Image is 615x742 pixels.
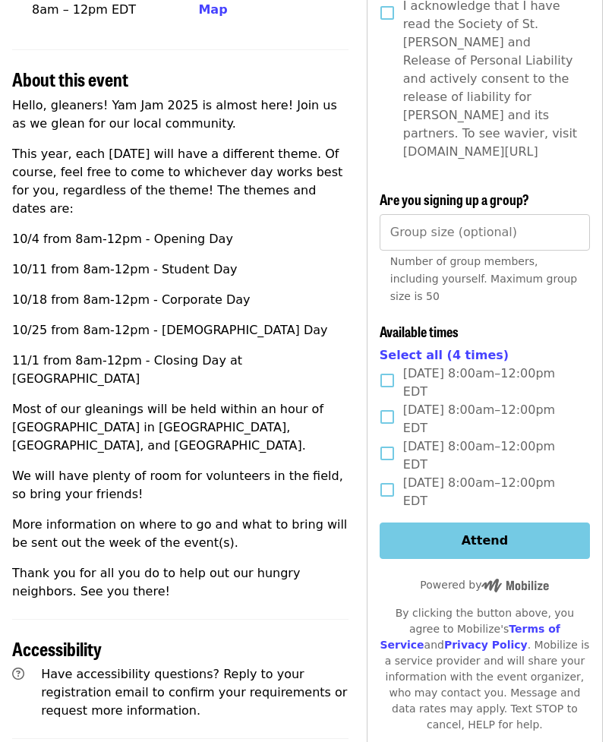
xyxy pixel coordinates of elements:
[12,261,348,279] p: 10/11 from 8am-12pm - Student Day
[12,468,348,504] p: We will have plenty of room for volunteers in the field, so bring your friends!
[380,606,590,734] div: By clicking the button above, you agree to Mobilize's and . Mobilize is a service provider and wi...
[444,639,528,652] a: Privacy Policy
[380,215,590,251] input: [object Object]
[403,438,578,475] span: [DATE] 8:00am–12:00pm EDT
[12,636,102,662] span: Accessibility
[12,401,348,456] p: Most of our gleanings will be held within an hour of [GEOGRAPHIC_DATA] in [GEOGRAPHIC_DATA], [GEO...
[403,475,578,511] span: [DATE] 8:00am–12:00pm EDT
[41,668,347,718] span: Have accessibility questions? Reply to your registration email to confirm your requirements or re...
[420,579,549,592] span: Powered by
[12,292,348,310] p: 10/18 from 8am-12pm - Corporate Day
[380,190,529,210] span: Are you signing up a group?
[12,66,128,93] span: About this event
[380,624,560,652] a: Terms of Service
[12,231,348,249] p: 10/4 from 8am-12pm - Opening Day
[390,256,577,303] span: Number of group members, including yourself. Maximum group size is 50
[198,3,227,17] span: Map
[380,347,509,365] button: Select all (4 times)
[380,349,509,363] span: Select all (4 times)
[380,523,590,560] button: Attend
[12,668,24,682] i: question-circle icon
[12,146,348,219] p: This year, each [DATE] will have a different theme. Of course, feel free to come to whichever day...
[403,365,578,402] span: [DATE] 8:00am–12:00pm EDT
[481,579,549,593] img: Powered by Mobilize
[403,402,578,438] span: [DATE] 8:00am–12:00pm EDT
[380,322,459,342] span: Available times
[12,352,348,389] p: 11/1 from 8am-12pm - Closing Day at [GEOGRAPHIC_DATA]
[198,2,227,20] button: Map
[32,2,136,20] div: 8am – 12pm EDT
[12,322,348,340] p: 10/25 from 8am-12pm - [DEMOGRAPHIC_DATA] Day
[12,97,348,134] p: Hello, gleaners! Yam Jam 2025 is almost here! Join us as we glean for our local community.
[12,516,348,553] p: More information on where to go and what to bring will be sent out the week of the event(s).
[12,565,348,601] p: Thank you for all you do to help out our hungry neighbors. See you there!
